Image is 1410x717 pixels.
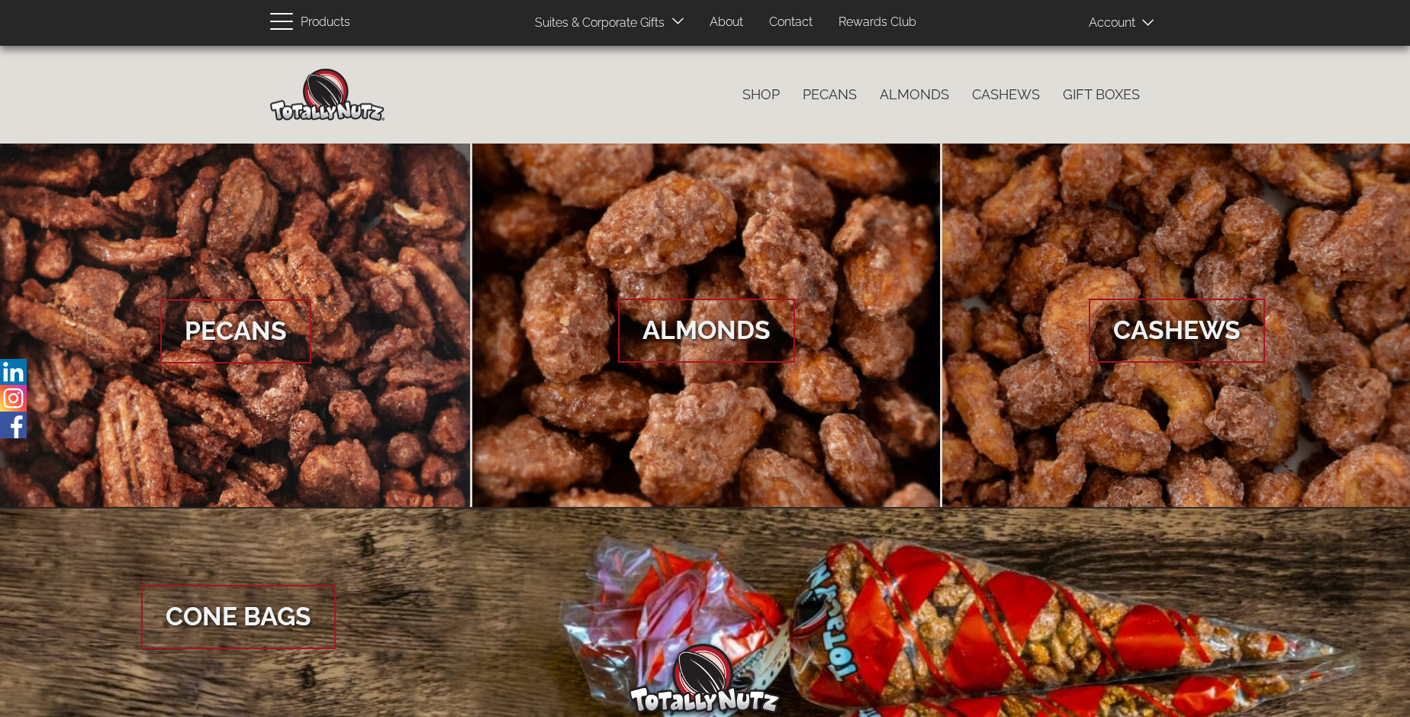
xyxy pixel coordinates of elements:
img: Home [270,69,385,121]
a: Gift Boxes [1051,79,1151,111]
span: Almonds [618,299,795,363]
a: Contact [758,8,824,37]
span: Cone Bags [141,585,336,649]
span: Products [301,11,350,34]
span: Pecans [160,299,311,363]
a: Almonds [472,144,941,509]
span: Cashews [1089,299,1265,363]
a: Shop [731,79,791,111]
a: Suites & Corporate Gifts [523,8,669,38]
a: About [698,8,755,37]
a: Cashews [961,79,1051,111]
img: Totally Nutz Logo [629,644,781,713]
a: Rewards Club [827,8,928,37]
a: Pecans [791,79,868,111]
a: Almonds [868,79,961,111]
